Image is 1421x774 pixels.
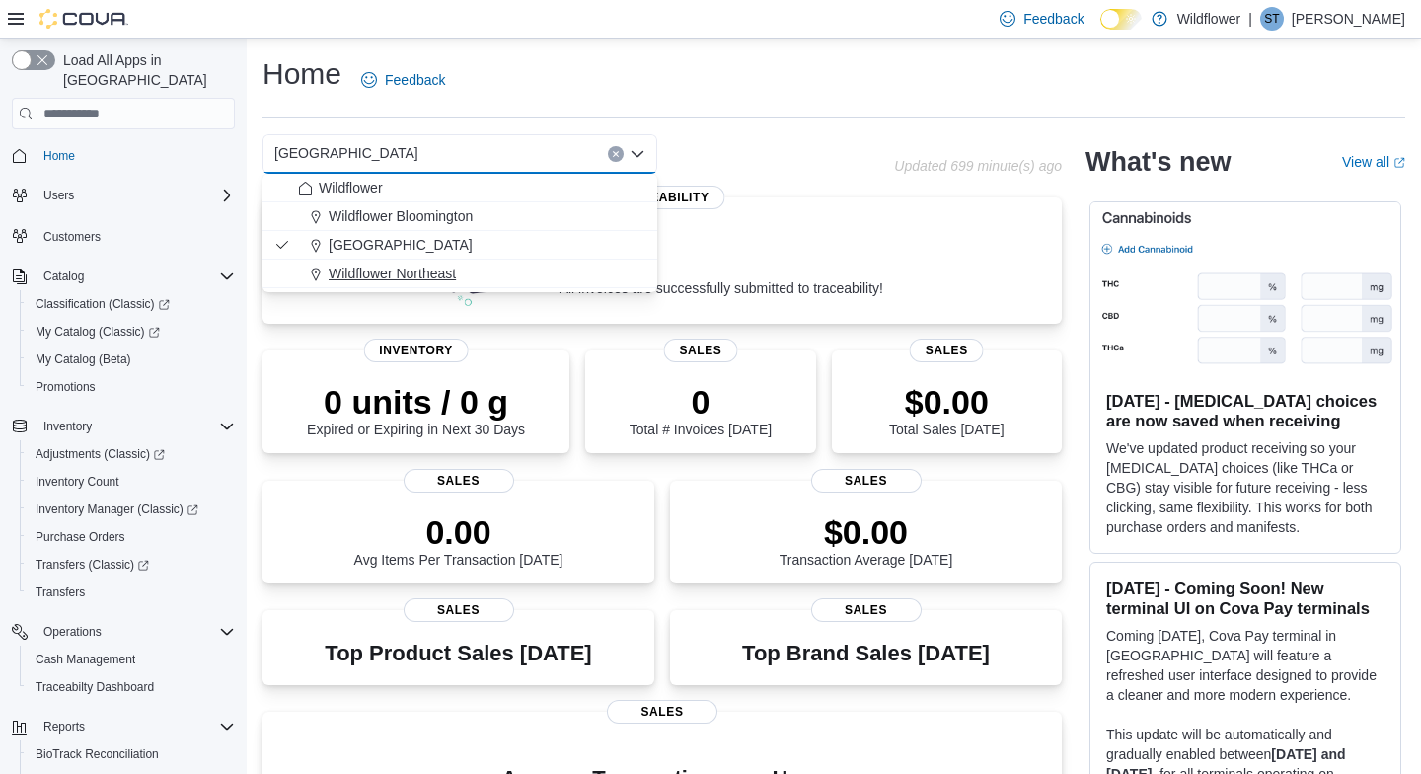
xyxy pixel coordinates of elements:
[780,512,953,552] p: $0.00
[39,9,128,29] img: Cova
[28,470,127,494] a: Inventory Count
[28,648,235,671] span: Cash Management
[1264,7,1279,31] span: ST
[20,346,243,373] button: My Catalog (Beta)
[36,415,235,438] span: Inventory
[4,221,243,250] button: Customers
[742,642,990,665] h3: Top Brand Sales [DATE]
[28,675,235,699] span: Traceabilty Dashboard
[4,182,243,209] button: Users
[1100,9,1142,30] input: Dark Mode
[43,148,75,164] span: Home
[28,648,143,671] a: Cash Management
[363,339,469,362] span: Inventory
[43,269,84,284] span: Catalog
[36,225,109,249] a: Customers
[20,468,243,496] button: Inventory Count
[28,553,157,577] a: Transfers (Classic)
[43,188,74,203] span: Users
[262,54,341,94] h1: Home
[43,229,101,245] span: Customers
[28,375,235,399] span: Promotions
[354,512,563,552] p: 0.00
[630,382,772,437] div: Total # Invoices [DATE]
[1106,626,1384,705] p: Coming [DATE], Cova Pay terminal in [GEOGRAPHIC_DATA] will feature a refreshed user interface des...
[354,512,563,568] div: Avg Items Per Transaction [DATE]
[599,186,724,209] span: Traceability
[28,375,104,399] a: Promotions
[28,348,235,371] span: My Catalog (Beta)
[28,742,235,766] span: BioTrack Reconciliation
[20,673,243,701] button: Traceabilty Dashboard
[28,348,139,371] a: My Catalog (Beta)
[630,146,645,162] button: Close list of options
[36,351,131,367] span: My Catalog (Beta)
[329,206,473,226] span: Wildflower Bloomington
[262,260,657,288] button: Wildflower Northeast
[28,292,178,316] a: Classification (Classic)
[36,584,85,600] span: Transfers
[55,50,235,90] span: Load All Apps in [GEOGRAPHIC_DATA]
[36,746,159,762] span: BioTrack Reconciliation
[889,382,1004,422] p: $0.00
[36,143,235,168] span: Home
[43,419,92,434] span: Inventory
[36,265,235,288] span: Catalog
[4,713,243,740] button: Reports
[811,598,922,622] span: Sales
[36,715,235,738] span: Reports
[28,498,235,521] span: Inventory Manager (Classic)
[910,339,984,362] span: Sales
[36,652,135,667] span: Cash Management
[28,320,168,344] a: My Catalog (Classic)
[1106,579,1384,618] h3: [DATE] - Coming Soon! New terminal UI on Cova Pay terminals
[36,296,170,312] span: Classification (Classic)
[20,440,243,468] a: Adjustments (Classic)
[36,679,154,695] span: Traceabilty Dashboard
[1023,9,1084,29] span: Feedback
[262,231,657,260] button: [GEOGRAPHIC_DATA]
[1106,391,1384,430] h3: [DATE] - [MEDICAL_DATA] choices are now saved when receiving
[319,178,383,197] span: Wildflower
[560,241,883,296] div: All invoices are successfully submitted to traceability!
[1177,7,1241,31] p: Wildflower
[36,620,110,644] button: Operations
[1292,7,1405,31] p: [PERSON_NAME]
[36,557,149,573] span: Transfers (Classic)
[325,642,591,665] h3: Top Product Sales [DATE]
[274,141,418,165] span: [GEOGRAPHIC_DATA]
[1342,154,1405,170] a: View allExternal link
[560,241,883,280] p: 0
[1085,146,1231,178] h2: What's new
[20,496,243,523] a: Inventory Manager (Classic)
[894,158,1062,174] p: Updated 699 minute(s) ago
[262,202,657,231] button: Wildflower Bloomington
[43,719,85,735] span: Reports
[20,579,243,606] button: Transfers
[28,580,93,604] a: Transfers
[28,470,235,494] span: Inventory Count
[608,146,624,162] button: Clear input
[329,264,456,283] span: Wildflower Northeast
[4,618,243,646] button: Operations
[20,523,243,551] button: Purchase Orders
[36,715,93,738] button: Reports
[36,620,235,644] span: Operations
[262,174,657,202] button: Wildflower
[36,474,119,490] span: Inventory Count
[4,263,243,290] button: Catalog
[4,413,243,440] button: Inventory
[28,292,235,316] span: Classification (Classic)
[262,174,657,288] div: Choose from the following options
[663,339,737,362] span: Sales
[20,373,243,401] button: Promotions
[780,512,953,568] div: Transaction Average [DATE]
[385,70,445,90] span: Feedback
[1260,7,1284,31] div: Sarah Tahir
[4,141,243,170] button: Home
[28,675,162,699] a: Traceabilty Dashboard
[811,469,922,493] span: Sales
[28,742,167,766] a: BioTrack Reconciliation
[1393,157,1405,169] svg: External link
[36,184,82,207] button: Users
